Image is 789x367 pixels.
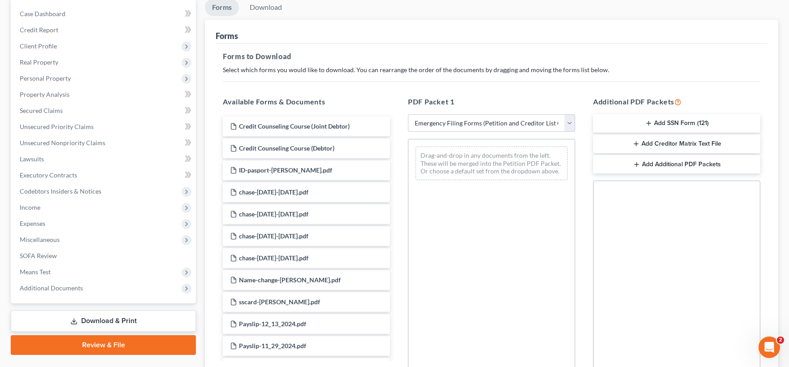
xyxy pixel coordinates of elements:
[239,342,306,350] span: Payslip-11_29_2024.pdf
[223,65,760,74] p: Select which forms you would like to download. You can rearrange the order of the documents by dr...
[13,151,196,167] a: Lawsuits
[20,284,83,292] span: Additional Documents
[593,155,760,174] button: Add Additional PDF Packets
[223,51,760,62] h5: Forms to Download
[20,171,77,179] span: Executory Contracts
[239,144,334,152] span: Credit Counseling Course (Debtor)
[20,107,63,114] span: Secured Claims
[593,134,760,153] button: Add Creditor Matrix Text File
[239,188,308,196] span: chase-[DATE]-[DATE].pdf
[13,22,196,38] a: Credit Report
[239,122,350,130] span: Credit Counseling Course (Joint Debtor)
[20,10,65,17] span: Case Dashboard
[777,337,784,344] span: 2
[593,96,760,107] h5: Additional PDF Packets
[13,6,196,22] a: Case Dashboard
[13,119,196,135] a: Unsecured Priority Claims
[20,74,71,82] span: Personal Property
[223,96,390,107] h5: Available Forms & Documents
[239,276,341,284] span: Name-change-[PERSON_NAME].pdf
[13,248,196,264] a: SOFA Review
[593,114,760,133] button: Add SSN Form (121)
[239,166,332,174] span: ID-pasport-[PERSON_NAME].pdf
[20,91,69,98] span: Property Analysis
[11,311,196,332] a: Download & Print
[239,298,320,306] span: sscard-[PERSON_NAME].pdf
[13,135,196,151] a: Unsecured Nonpriority Claims
[408,96,575,107] h5: PDF Packet 1
[13,86,196,103] a: Property Analysis
[239,232,308,240] span: chase-[DATE]-[DATE].pdf
[13,167,196,183] a: Executory Contracts
[759,337,780,358] iframe: Intercom live chat
[20,155,44,163] span: Lawsuits
[20,252,57,259] span: SOFA Review
[20,203,40,211] span: Income
[416,147,568,180] div: Drag-and-drop in any documents from the left. These will be merged into the Petition PDF Packet. ...
[239,254,308,262] span: chase-[DATE]-[DATE].pdf
[20,42,57,50] span: Client Profile
[11,335,196,355] a: Review & File
[20,187,101,195] span: Codebtors Insiders & Notices
[20,220,45,227] span: Expenses
[20,123,94,130] span: Unsecured Priority Claims
[20,268,51,276] span: Means Test
[239,210,308,218] span: chase-[DATE]-[DATE].pdf
[13,103,196,119] a: Secured Claims
[20,58,58,66] span: Real Property
[239,320,306,328] span: Payslip-12_13_2024.pdf
[20,139,105,147] span: Unsecured Nonpriority Claims
[20,236,60,243] span: Miscellaneous
[20,26,58,34] span: Credit Report
[216,30,238,41] div: Forms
